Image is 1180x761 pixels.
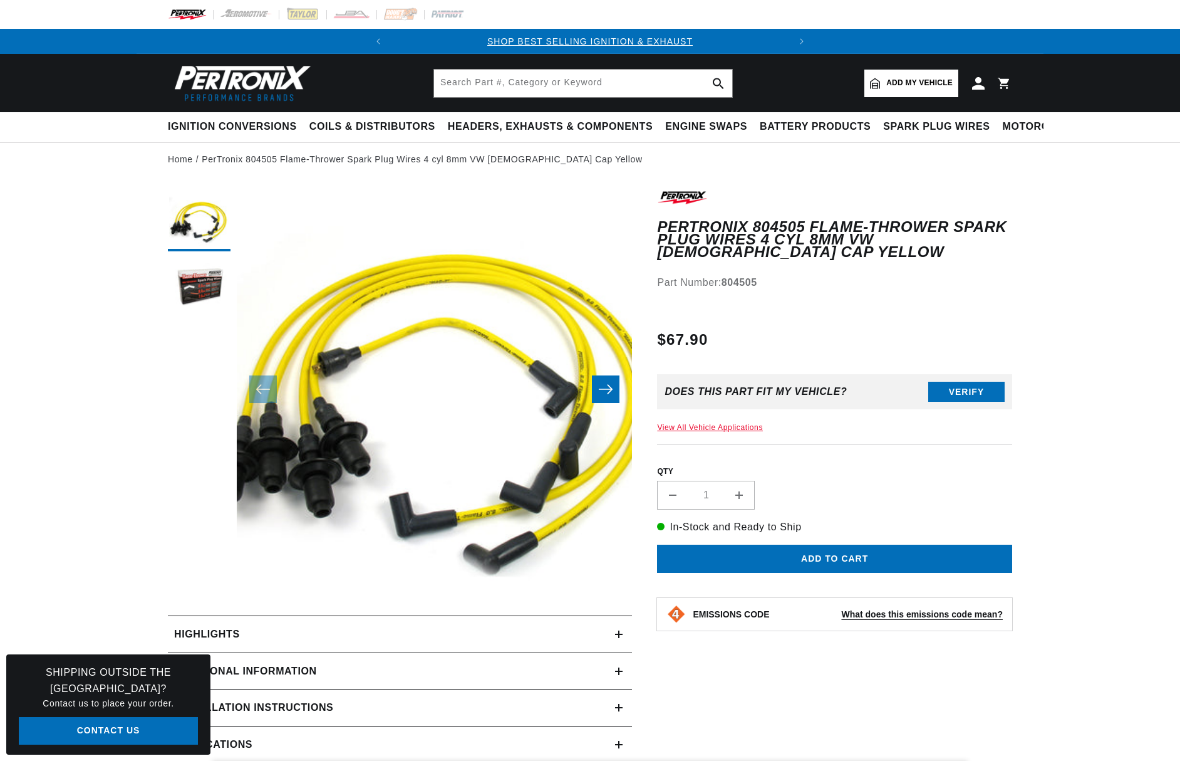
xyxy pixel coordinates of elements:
div: 1 of 2 [391,34,789,48]
summary: Additional Information [168,653,632,690]
span: Coils & Distributors [309,120,435,134]
h2: Additional Information [174,663,317,680]
button: Slide left [249,375,277,403]
span: Motorcycle [1003,120,1077,134]
div: Does This part fit My vehicle? [665,386,847,397]
media-gallery: Gallery Viewer [168,189,632,590]
span: $67.90 [657,328,708,351]
summary: Ignition Conversions [168,112,303,142]
strong: 804505 [722,277,757,288]
button: search button [705,70,732,97]
span: Engine Swaps [665,120,747,134]
strong: EMISSIONS CODE [693,609,769,619]
summary: Installation instructions [168,690,632,726]
a: Contact Us [19,717,198,745]
label: QTY [657,466,1012,477]
span: Battery Products [760,120,871,134]
img: Pertronix [168,61,312,105]
strong: What does this emissions code mean? [841,609,1003,619]
summary: Battery Products [753,112,877,142]
p: Contact us to place your order. [19,696,198,710]
span: Spark Plug Wires [883,120,990,134]
h1: PerTronix 804505 Flame-Thrower Spark Plug Wires 4 cyl 8mm VW [DEMOGRAPHIC_DATA] Cap Yellow [657,221,1012,259]
button: Translation missing: en.sections.announcements.next_announcement [789,29,814,54]
summary: Motorcycle [996,112,1084,142]
button: Verify [928,382,1005,402]
summary: Headers, Exhausts & Components [442,112,659,142]
span: Add my vehicle [886,77,953,89]
summary: Coils & Distributors [303,112,442,142]
summary: Highlights [168,616,632,653]
nav: breadcrumbs [168,152,1012,166]
button: Add to cart [657,545,1012,573]
button: Translation missing: en.sections.announcements.previous_announcement [366,29,391,54]
div: Announcement [391,34,789,48]
a: Add my vehicle [864,70,958,97]
h2: Highlights [174,626,240,643]
button: Slide right [592,375,619,403]
input: Search Part #, Category or Keyword [434,70,732,97]
a: Home [168,152,193,166]
div: Part Number: [657,275,1012,291]
button: Load image 1 in gallery view [168,189,230,251]
a: PerTronix 804505 Flame-Thrower Spark Plug Wires 4 cyl 8mm VW [DEMOGRAPHIC_DATA] Cap Yellow [202,152,642,166]
slideshow-component: Translation missing: en.sections.announcements.announcement_bar [137,29,1043,54]
span: Ignition Conversions [168,120,297,134]
h3: Shipping Outside the [GEOGRAPHIC_DATA]? [19,664,198,696]
a: SHOP BEST SELLING IGNITION & EXHAUST [487,36,693,46]
span: Headers, Exhausts & Components [448,120,653,134]
button: Load image 2 in gallery view [168,258,230,320]
h2: Installation instructions [174,700,333,716]
summary: Engine Swaps [659,112,753,142]
button: EMISSIONS CODEWhat does this emissions code mean? [693,609,1003,620]
summary: Spark Plug Wires [877,112,996,142]
img: Emissions code [666,604,686,624]
p: In-Stock and Ready to Ship [657,519,1012,535]
span: Applications [174,737,252,753]
a: View All Vehicle Applications [657,423,763,432]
